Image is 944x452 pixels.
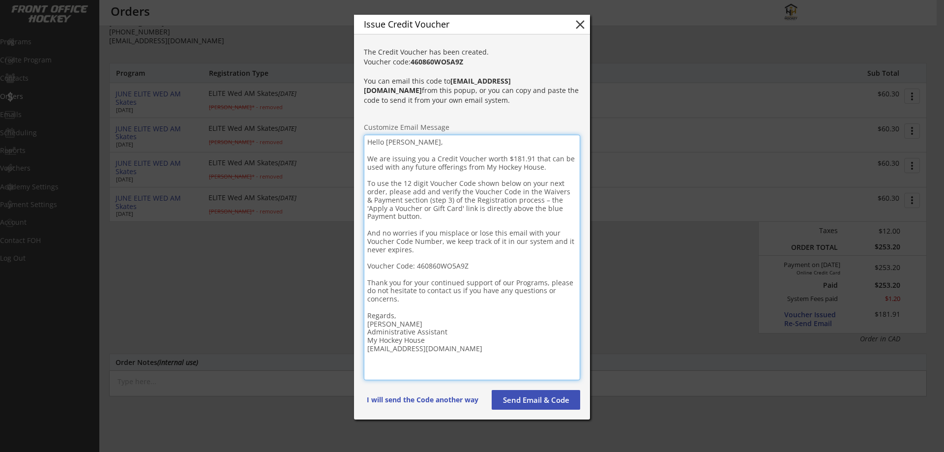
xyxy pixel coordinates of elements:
strong: [EMAIL_ADDRESS][DOMAIN_NAME] [364,76,511,95]
button: close [573,17,588,32]
button: I will send the Code another way [363,390,482,410]
div: The Credit Voucher has been created. Voucher code: You can email this code to from this popup, or... [364,47,580,105]
div: Customize Email Message [364,124,580,131]
div: Issue Credit Voucher [364,19,558,30]
strong: 460860WO5A9Z [411,57,463,66]
button: Send Email & Code [492,390,580,410]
